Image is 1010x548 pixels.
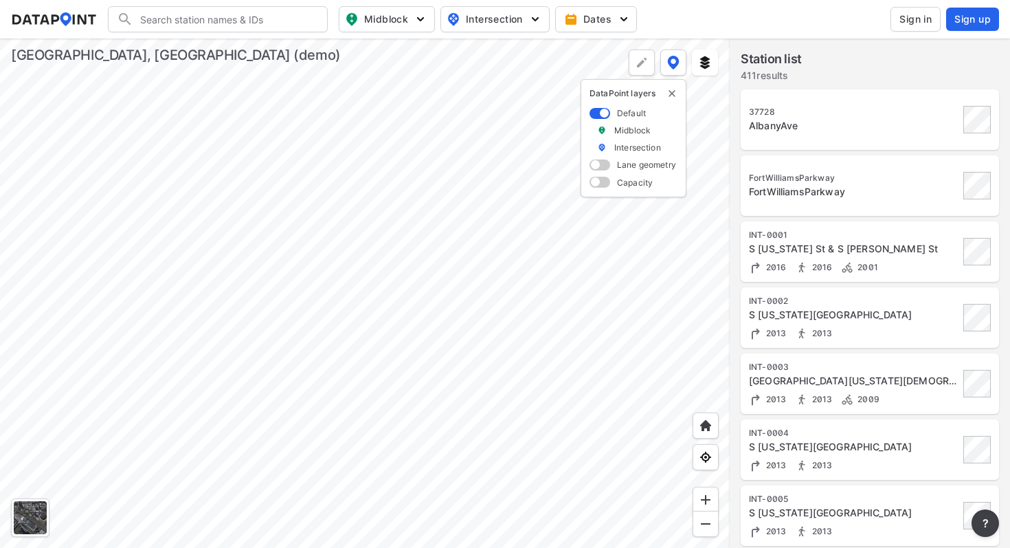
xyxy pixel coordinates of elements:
img: Turning count [749,393,763,406]
img: calendar-gold.39a51dde.svg [564,12,578,26]
div: Home [693,413,719,439]
div: S Washington St & South St [749,308,959,322]
span: Midblock [345,11,426,28]
a: Sign up [943,8,999,31]
button: more [972,509,999,537]
span: 2013 [809,460,833,470]
img: map_pin_int.54838e6b.svg [445,11,462,28]
img: 5YPKRKmlfpI5mqlR8AD95paCi+0kK1fRFDJSaMmawlwaeJcJwk9O2fotCW5ve9gAAAAASUVORK5CYII= [528,12,542,26]
span: Sign up [954,12,991,26]
span: 2013 [809,526,833,536]
span: 2013 [763,526,787,536]
div: S Washington St & Church St [749,374,959,388]
img: Pedestrian count [795,327,809,340]
div: INT-0004 [749,428,959,439]
span: Intersection [447,11,541,28]
label: Default [617,107,646,119]
img: Turning count [749,261,763,274]
span: Sign in [899,12,932,26]
img: 5YPKRKmlfpI5mqlR8AD95paCi+0kK1fRFDJSaMmawlwaeJcJwk9O2fotCW5ve9gAAAAASUVORK5CYII= [617,12,631,26]
span: 2013 [809,394,833,404]
img: +XpAUvaXAN7GudzAAAAAElFTkSuQmCC [699,419,712,432]
span: 2013 [763,328,787,338]
img: Pedestrian count [795,525,809,538]
img: Pedestrian count [795,393,809,406]
div: FortWilliamsParkway [749,173,959,184]
div: INT-0005 [749,494,959,505]
img: marker_Midblock.5ba75e30.svg [597,124,607,136]
input: Search [133,8,319,30]
img: close-external-leyer.3061a1c7.svg [666,88,677,99]
img: data-point-layers.37681fc9.svg [667,56,680,69]
img: Pedestrian count [795,459,809,472]
a: Sign in [888,7,943,32]
span: 2001 [854,262,878,272]
img: Turning count [749,525,763,538]
div: AlbanyAve [749,119,959,133]
button: DataPoint layers [660,50,686,76]
img: zeq5HYn9AnE9l6UmnFLPAAAAAElFTkSuQmCC [699,450,712,464]
img: marker_Intersection.6861001b.svg [597,142,607,153]
div: INT-0001 [749,230,959,241]
img: Pedestrian count [795,261,809,274]
img: Bicycle count [840,261,854,274]
img: ZvzfEJKXnyWIrJytrsY285QMwk63cM6Drc+sIAAAAASUVORK5CYII= [699,493,712,507]
div: FortWilliamsParkway [749,185,959,199]
label: Capacity [617,177,653,188]
img: map_pin_mid.602f9df1.svg [344,11,360,28]
span: 2013 [809,328,833,338]
div: INT-0003 [749,362,959,373]
span: Dates [567,12,628,26]
img: layers.ee07997e.svg [698,56,712,69]
img: dataPointLogo.9353c09d.svg [11,12,97,26]
label: 411 results [741,69,802,83]
img: Turning count [749,459,763,472]
div: Toggle basemap [11,498,49,537]
div: S Washington St & Green St [749,440,959,454]
button: Dates [555,6,637,32]
div: View my location [693,444,719,470]
span: 2013 [763,460,787,470]
button: Sign up [946,8,999,31]
div: Zoom out [693,511,719,537]
button: delete [666,88,677,99]
img: +Dz8AAAAASUVORK5CYII= [635,56,649,69]
div: Zoom in [693,487,719,513]
button: Sign in [890,7,941,32]
img: MAAAAAElFTkSuQmCC [699,517,712,531]
span: ? [980,515,991,531]
div: S Washington St & Jefferson St [749,506,959,520]
label: Midblock [614,124,651,136]
span: 2016 [809,262,833,272]
label: Station list [741,50,802,69]
p: DataPoint layers [590,88,677,99]
div: 37728 [749,107,959,118]
button: Intersection [440,6,550,32]
img: Bicycle count [840,393,854,406]
span: 2013 [763,394,787,404]
label: Intersection [614,142,661,153]
div: Polygon tool [629,50,655,76]
div: S Washington St & S Alfred St [749,242,959,256]
label: Lane geometry [617,159,676,171]
div: INT-0002 [749,296,959,307]
span: 2016 [763,262,787,272]
div: [GEOGRAPHIC_DATA], [GEOGRAPHIC_DATA] (demo) [11,45,341,65]
button: External layers [692,50,718,76]
img: 5YPKRKmlfpI5mqlR8AD95paCi+0kK1fRFDJSaMmawlwaeJcJwk9O2fotCW5ve9gAAAAASUVORK5CYII= [414,12,427,26]
img: Turning count [749,327,763,340]
span: 2009 [854,394,879,404]
button: Midblock [339,6,435,32]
